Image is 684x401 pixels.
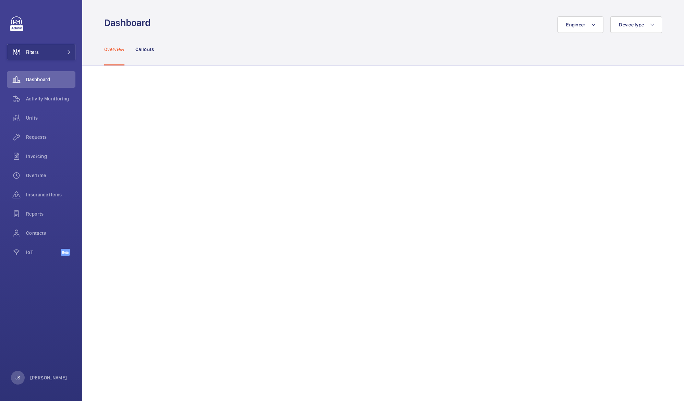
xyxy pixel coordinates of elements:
span: Overtime [26,172,75,179]
p: [PERSON_NAME] [30,374,67,381]
span: Activity Monitoring [26,95,75,102]
span: Filters [26,49,39,56]
p: Overview [104,46,124,53]
span: Contacts [26,230,75,236]
span: Units [26,114,75,121]
button: Filters [7,44,75,60]
button: Device type [610,16,662,33]
span: Device type [619,22,644,27]
h1: Dashboard [104,16,155,29]
span: Beta [61,249,70,256]
span: Reports [26,210,75,217]
span: Requests [26,134,75,141]
span: Insurance items [26,191,75,198]
span: Invoicing [26,153,75,160]
span: Dashboard [26,76,75,83]
span: IoT [26,249,61,256]
button: Engineer [557,16,603,33]
p: JS [15,374,20,381]
span: Engineer [566,22,585,27]
p: Callouts [135,46,154,53]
